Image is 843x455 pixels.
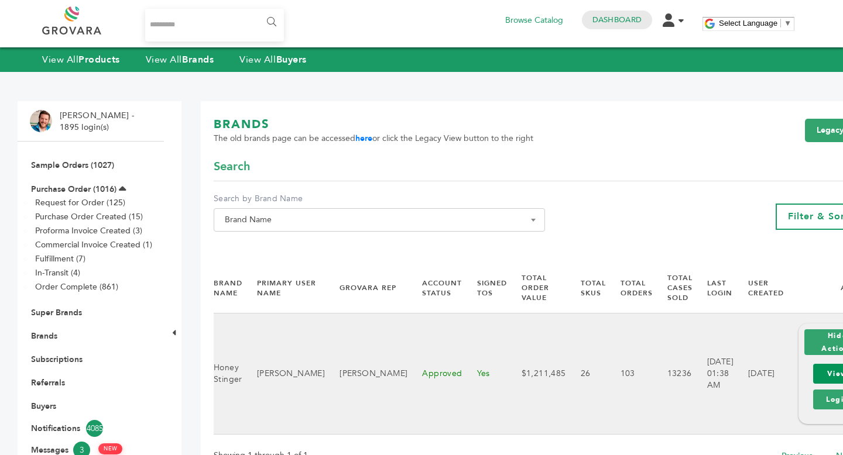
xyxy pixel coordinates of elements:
td: [PERSON_NAME] [325,313,407,434]
th: Brand Name [214,263,242,313]
td: 26 [566,313,606,434]
span: Brand Name [220,212,539,228]
a: View AllBuyers [239,53,307,66]
td: [DATE] 01:38 AM [693,313,734,434]
a: Dashboard [592,15,642,25]
span: ​ [780,19,781,27]
a: Super Brands [31,307,82,318]
a: Browse Catalog [505,14,563,27]
a: In-Transit (4) [35,267,80,278]
a: Sample Orders (1027) [31,160,114,171]
a: Request for Order (125) [35,197,125,208]
h1: BRANDS [214,116,533,133]
span: 4085 [86,420,103,437]
th: Account Status [407,263,462,313]
a: here [355,133,372,144]
th: Total Cases Sold [653,263,693,313]
span: Select Language [719,19,777,27]
a: Proforma Invoice Created (3) [35,225,142,236]
td: $1,211,485 [507,313,566,434]
span: The old brands page can be accessed or click the Legacy View button to the right [214,133,533,144]
a: Purchase Order Created (15) [35,211,143,222]
a: Purchase Order (1016) [31,184,116,195]
a: Commercial Invoice Created (1) [35,239,152,250]
td: [PERSON_NAME] [242,313,325,434]
strong: Products [78,53,119,66]
td: Yes [462,313,507,434]
a: Notifications4085 [31,420,150,437]
a: Select Language​ [719,19,791,27]
a: Subscriptions [31,354,83,365]
th: Signed TOS [462,263,507,313]
td: 13236 [653,313,693,434]
td: Honey Stinger [214,313,242,434]
strong: Buyers [276,53,307,66]
a: Order Complete (861) [35,281,118,292]
th: Total SKUs [566,263,606,313]
li: [PERSON_NAME] - 1895 login(s) [60,110,137,133]
td: 103 [606,313,653,434]
a: Fulfillment (7) [35,253,85,264]
a: Brands [31,330,57,342]
td: [DATE] [734,313,784,434]
span: Brand Name [214,208,545,232]
th: Last Login [693,263,734,313]
a: View AllProducts [42,53,120,66]
a: Buyers [31,401,56,412]
span: ▼ [784,19,791,27]
strong: Brands [182,53,214,66]
th: Total Order Value [507,263,566,313]
span: Search [214,158,250,175]
th: Primary User Name [242,263,325,313]
a: Referrals [31,377,65,388]
td: Approved [407,313,462,434]
th: User Created [734,263,784,313]
input: Search... [145,9,284,42]
a: View AllBrands [146,53,214,66]
span: NEW [98,443,122,454]
th: Total Orders [606,263,653,313]
th: Grovara Rep [325,263,407,313]
label: Search by Brand Name [214,193,545,205]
